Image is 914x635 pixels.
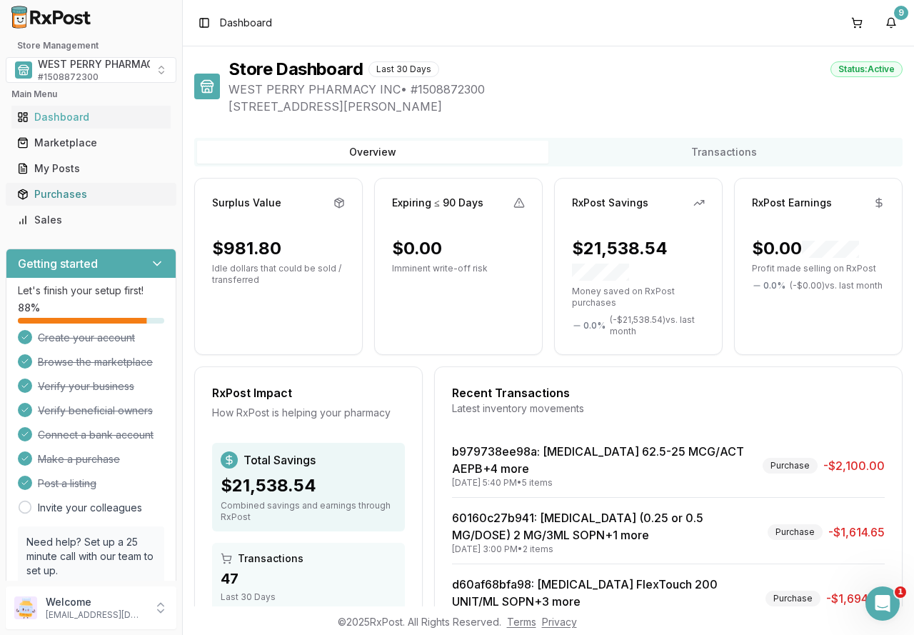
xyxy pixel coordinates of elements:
a: d60af68bfa98: [MEDICAL_DATA] FlexTouch 200 UNIT/ML SOPN+3 more [452,577,718,609]
div: Recent Transactions [452,384,885,401]
a: Invite your colleagues [38,501,142,515]
div: My Posts [17,161,165,176]
div: Expiring ≤ 90 Days [392,196,483,210]
a: Book a call [26,579,81,591]
button: 9 [880,11,903,34]
span: # 1508872300 [38,71,99,83]
a: Terms [507,616,536,628]
div: Latest inventory movements [452,401,885,416]
div: Purchase [765,591,820,606]
span: [STREET_ADDRESS][PERSON_NAME] [228,98,903,115]
div: Purchase [763,458,818,474]
button: My Posts [6,157,176,180]
div: $21,538.54 [221,474,396,497]
span: Create your account [38,331,135,345]
a: 60160c27b941: [MEDICAL_DATA] (0.25 or 0.5 MG/DOSE) 2 MG/3ML SOPN+1 more [452,511,703,542]
button: Marketplace [6,131,176,154]
div: Purchases [17,187,165,201]
a: Sales [11,207,171,233]
span: WEST PERRY PHARMACY INC • # 1508872300 [228,81,903,98]
div: Last 30 Days [221,591,396,603]
button: Dashboard [6,106,176,129]
div: Purchase [768,524,823,540]
span: Connect a bank account [38,428,154,442]
h2: Main Menu [11,89,171,100]
span: -$2,100.00 [823,457,885,474]
span: Post a listing [38,476,96,491]
h1: Store Dashboard [228,58,363,81]
nav: breadcrumb [220,16,272,30]
span: Total Savings [243,451,316,469]
span: Verify beneficial owners [38,404,153,418]
button: Sales [6,209,176,231]
div: Status: Active [830,61,903,77]
h3: Getting started [18,255,98,272]
p: Let's finish your setup first! [18,284,164,298]
img: User avatar [14,596,37,619]
a: b979738ee98a: [MEDICAL_DATA] 62.5-25 MCG/ACT AEPB+4 more [452,444,744,476]
a: Dashboard [11,104,171,130]
div: Surplus Value [212,196,281,210]
p: Imminent write-off risk [392,263,525,274]
div: RxPost Savings [572,196,648,210]
p: Idle dollars that could be sold / transferred [212,263,345,286]
iframe: Intercom live chat [865,586,900,621]
a: Purchases [11,181,171,207]
div: RxPost Impact [212,384,405,401]
a: Marketplace [11,130,171,156]
span: 1 [895,586,906,598]
button: Overview [197,141,548,164]
div: Last 30 Days [368,61,439,77]
span: Verify your business [38,379,134,394]
div: [DATE] 5:40 PM • 5 items [452,477,757,489]
span: Transactions [238,551,303,566]
span: 0.0 % [763,280,785,291]
p: Profit made selling on RxPost [752,263,885,274]
span: Browse the marketplace [38,355,153,369]
div: [DATE] 3:00 PM • 2 items [452,544,762,555]
h2: Store Management [6,40,176,51]
img: RxPost Logo [6,6,97,29]
a: Privacy [542,616,577,628]
div: 9 [894,6,908,20]
div: Dashboard [17,110,165,124]
p: Money saved on RxPost purchases [572,286,705,309]
div: RxPost Earnings [752,196,832,210]
span: ( - $21,538.54 ) vs. last month [610,314,705,337]
div: Sales [17,213,165,227]
div: $981.80 [212,237,281,260]
p: [EMAIL_ADDRESS][DOMAIN_NAME] [46,609,145,621]
div: How RxPost is helping your pharmacy [212,406,405,420]
span: 0.0 % [583,320,606,331]
span: 88 % [18,301,40,315]
button: Select a view [6,57,176,83]
div: $0.00 [392,237,442,260]
button: Purchases [6,183,176,206]
span: ( - $0.00 ) vs. last month [790,280,883,291]
div: $21,538.54 [572,237,705,283]
p: Welcome [46,595,145,609]
span: Dashboard [220,16,272,30]
span: -$1,614.65 [828,524,885,541]
div: Combined savings and earnings through RxPost [221,500,396,523]
button: Transactions [548,141,900,164]
span: Make a purchase [38,452,120,466]
span: WEST PERRY PHARMACY INC [38,57,181,71]
div: $0.00 [752,237,859,260]
p: Need help? Set up a 25 minute call with our team to set up. [26,535,156,578]
a: My Posts [11,156,171,181]
div: 47 [221,569,396,589]
div: Marketplace [17,136,165,150]
span: -$1,694.65 [826,590,885,607]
